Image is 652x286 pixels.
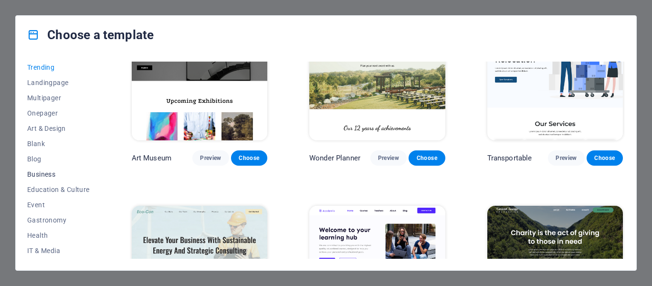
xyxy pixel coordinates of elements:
[27,243,90,258] button: IT & Media
[27,109,90,117] span: Onepager
[27,247,90,254] span: IT & Media
[192,150,229,166] button: Preview
[27,106,90,121] button: Onepager
[487,15,623,140] img: Transportable
[587,150,623,166] button: Choose
[27,140,90,148] span: Blank
[416,154,437,162] span: Choose
[239,154,260,162] span: Choose
[27,155,90,163] span: Blog
[556,154,577,162] span: Preview
[27,216,90,224] span: Gastronomy
[200,154,221,162] span: Preview
[370,150,407,166] button: Preview
[548,150,584,166] button: Preview
[378,154,399,162] span: Preview
[27,60,90,75] button: Trending
[27,151,90,167] button: Blog
[309,153,360,163] p: Wonder Planner
[132,15,267,140] img: Art Museum
[27,197,90,212] button: Event
[132,153,171,163] p: Art Museum
[27,258,90,274] button: Legal & Finance
[27,125,90,132] span: Art & Design
[27,136,90,151] button: Blank
[27,232,90,239] span: Health
[27,64,90,71] span: Trending
[27,228,90,243] button: Health
[27,186,90,193] span: Education & Culture
[27,27,154,42] h4: Choose a template
[27,201,90,209] span: Event
[487,153,532,163] p: Transportable
[27,90,90,106] button: Multipager
[27,94,90,102] span: Multipager
[27,212,90,228] button: Gastronomy
[231,150,267,166] button: Choose
[27,79,90,86] span: Landingpage
[27,167,90,182] button: Business
[27,121,90,136] button: Art & Design
[409,150,445,166] button: Choose
[309,15,445,140] img: Wonder Planner
[27,170,90,178] span: Business
[27,75,90,90] button: Landingpage
[27,182,90,197] button: Education & Culture
[594,154,615,162] span: Choose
